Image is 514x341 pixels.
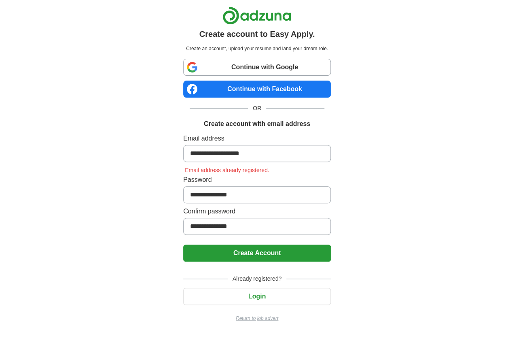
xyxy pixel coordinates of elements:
span: OR [248,104,266,113]
label: Email address [183,134,331,143]
a: Return to job advert [183,315,331,322]
span: Already registered? [228,275,286,283]
h1: Create account to Easy Apply. [199,28,315,40]
span: Email address already registered. [183,167,271,173]
a: Continue with Facebook [183,81,331,98]
img: Adzuna logo [222,6,291,25]
label: Confirm password [183,207,331,216]
a: Continue with Google [183,59,331,76]
label: Password [183,175,331,185]
p: Create an account, upload your resume and land your dream role. [185,45,329,52]
a: Login [183,293,331,300]
button: Login [183,288,331,305]
h1: Create account with email address [204,119,310,129]
button: Create Account [183,245,331,262]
